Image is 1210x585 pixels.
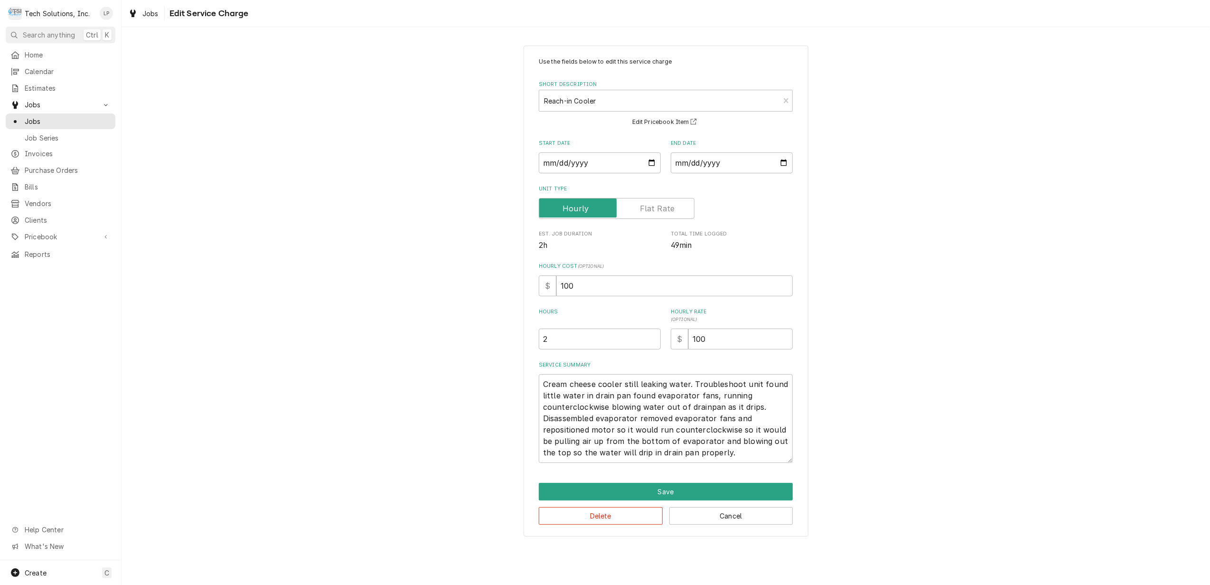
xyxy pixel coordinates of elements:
[167,7,249,20] span: Edit Service Charge
[6,130,115,146] a: Job Series
[6,80,115,96] a: Estimates
[6,162,115,178] a: Purchase Orders
[671,308,793,349] div: [object Object]
[578,264,604,269] span: ( optional )
[539,185,793,193] label: Unit Type
[669,507,793,525] button: Cancel
[539,81,793,88] label: Short Description
[25,541,110,551] span: What's New
[671,230,793,251] div: Total Time Logged
[6,64,115,79] a: Calendar
[671,240,793,251] span: Total Time Logged
[539,374,793,463] textarea: Cream cheese cooler still leaking water. Troubleshoot unit found little water in drain pan found ...
[9,7,22,20] div: T
[6,212,115,228] a: Clients
[539,275,556,296] div: $
[100,7,113,20] div: LP
[6,113,115,129] a: Jobs
[539,140,661,173] div: Start Date
[25,149,111,159] span: Invoices
[539,230,661,251] div: Est. Job Duration
[539,263,793,270] label: Hourly Cost
[6,27,115,43] button: Search anythingCtrlK
[86,30,98,40] span: Ctrl
[539,507,663,525] button: Delete
[524,46,808,537] div: Line Item Create/Update
[539,263,793,296] div: Hourly Cost
[6,246,115,262] a: Reports
[25,249,111,259] span: Reports
[539,308,661,349] div: [object Object]
[671,329,688,349] div: $
[142,9,159,19] span: Jobs
[539,483,793,500] button: Save
[105,30,109,40] span: K
[23,30,75,40] span: Search anything
[539,240,661,251] span: Est. Job Duration
[25,198,111,208] span: Vendors
[104,568,109,578] span: C
[6,179,115,195] a: Bills
[100,7,113,20] div: Lisa Paschal's Avatar
[539,140,661,147] label: Start Date
[539,230,661,238] span: Est. Job Duration
[671,140,793,147] label: End Date
[6,97,115,113] a: Go to Jobs
[25,165,111,175] span: Purchase Orders
[539,308,661,323] label: Hours
[539,57,793,463] div: Line Item Create/Update Form
[25,9,90,19] div: Tech Solutions, Inc.
[539,152,661,173] input: yyyy-mm-dd
[25,66,111,76] span: Calendar
[124,6,162,21] a: Jobs
[25,525,110,535] span: Help Center
[25,569,47,577] span: Create
[25,100,96,110] span: Jobs
[6,522,115,538] a: Go to Help Center
[539,483,793,500] div: Button Group Row
[539,241,547,250] span: 2h
[671,317,697,322] span: ( optional )
[6,538,115,554] a: Go to What's New
[671,308,793,323] label: Hourly Rate
[25,182,111,192] span: Bills
[539,361,793,369] label: Service Summary
[25,50,111,60] span: Home
[671,152,793,173] input: yyyy-mm-dd
[25,232,96,242] span: Pricebook
[25,215,111,225] span: Clients
[6,229,115,245] a: Go to Pricebook
[539,361,793,463] div: Service Summary
[25,116,111,126] span: Jobs
[25,83,111,93] span: Estimates
[671,241,692,250] span: 49min
[6,146,115,161] a: Invoices
[539,185,793,219] div: Unit Type
[671,230,793,238] span: Total Time Logged
[9,7,22,20] div: Tech Solutions, Inc.'s Avatar
[539,483,793,525] div: Button Group
[539,500,793,525] div: Button Group Row
[6,47,115,63] a: Home
[671,140,793,173] div: End Date
[539,57,793,66] p: Use the fields below to edit this service charge
[6,196,115,211] a: Vendors
[631,116,701,128] button: Edit Pricebook Item
[25,133,111,143] span: Job Series
[539,81,793,128] div: Short Description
